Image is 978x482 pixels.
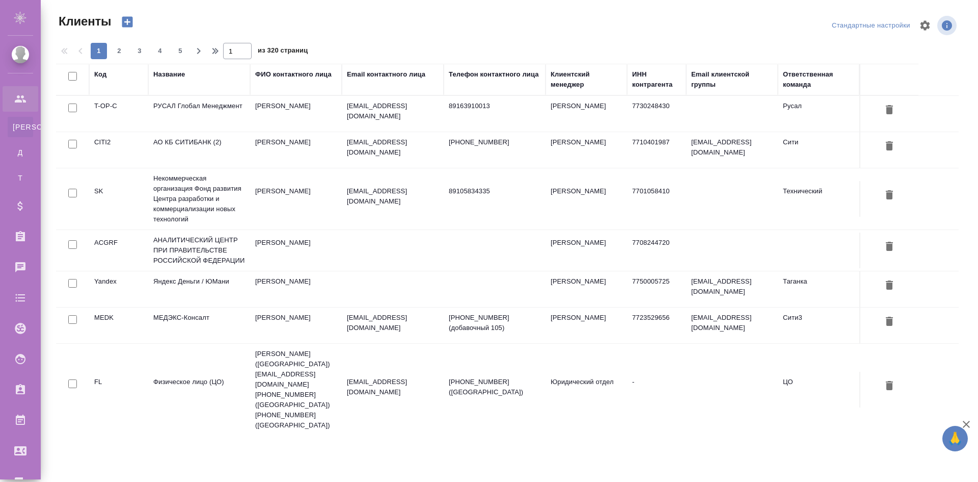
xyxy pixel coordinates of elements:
[89,132,148,168] td: CITI2
[111,46,127,56] span: 2
[148,372,250,408] td: Физическое лицо (ЦО)
[946,428,964,449] span: 🙏
[89,372,148,408] td: FL
[881,238,898,257] button: Удалить
[686,271,778,307] td: [EMAIL_ADDRESS][DOMAIN_NAME]
[172,46,188,56] span: 5
[829,18,913,34] div: split button
[347,186,439,207] p: [EMAIL_ADDRESS][DOMAIN_NAME]
[8,142,33,163] a: Д
[546,271,627,307] td: [PERSON_NAME]
[8,168,33,188] a: Т
[89,181,148,217] td: SK
[627,233,686,268] td: 7708244720
[686,132,778,168] td: [EMAIL_ADDRESS][DOMAIN_NAME]
[778,271,859,307] td: Таганка
[148,271,250,307] td: Яндекс Деньги / ЮМани
[250,132,342,168] td: [PERSON_NAME]
[881,276,898,295] button: Удалить
[94,69,106,80] div: Код
[347,313,439,333] p: [EMAIL_ADDRESS][DOMAIN_NAME]
[627,308,686,343] td: 7723529656
[627,181,686,217] td: 7701058410
[546,181,627,217] td: [PERSON_NAME]
[347,377,439,397] p: [EMAIL_ADDRESS][DOMAIN_NAME]
[783,69,854,90] div: Ответственная команда
[56,13,111,30] span: Клиенты
[449,313,540,333] p: [PHONE_NUMBER] (добавочный 105)
[250,181,342,217] td: [PERSON_NAME]
[152,46,168,56] span: 4
[8,117,33,137] a: [PERSON_NAME]
[546,96,627,132] td: [PERSON_NAME]
[778,132,859,168] td: Сити
[881,377,898,396] button: Удалить
[148,132,250,168] td: АО КБ СИТИБАНК (2)
[546,233,627,268] td: [PERSON_NAME]
[13,173,28,183] span: Т
[347,69,425,80] div: Email контактного лица
[778,96,859,132] td: Русал
[881,137,898,156] button: Удалить
[250,233,342,268] td: [PERSON_NAME]
[627,372,686,408] td: -
[627,96,686,132] td: 7730248430
[111,43,127,59] button: 2
[250,96,342,132] td: [PERSON_NAME]
[152,43,168,59] button: 4
[89,233,148,268] td: ACGRF
[449,377,540,397] p: [PHONE_NUMBER] ([GEOGRAPHIC_DATA])
[148,308,250,343] td: МЕДЭКС-Консалт
[627,132,686,168] td: 7710401987
[881,313,898,332] button: Удалить
[148,96,250,132] td: РУСАЛ Глобал Менеджмент
[686,308,778,343] td: [EMAIL_ADDRESS][DOMAIN_NAME]
[347,101,439,121] p: [EMAIL_ADDRESS][DOMAIN_NAME]
[255,69,332,80] div: ФИО контактного лица
[546,372,627,408] td: Юридический отдел
[258,44,308,59] span: из 320 страниц
[691,69,773,90] div: Email клиентской группы
[115,13,140,31] button: Создать
[449,137,540,147] p: [PHONE_NUMBER]
[13,122,28,132] span: [PERSON_NAME]
[131,43,148,59] button: 3
[632,69,681,90] div: ИНН контрагента
[153,69,185,80] div: Название
[250,271,342,307] td: [PERSON_NAME]
[250,308,342,343] td: [PERSON_NAME]
[89,96,148,132] td: T-OP-C
[347,137,439,158] p: [EMAIL_ADDRESS][DOMAIN_NAME]
[89,308,148,343] td: MEDK
[627,271,686,307] td: 7750005725
[778,372,859,408] td: ЦО
[913,13,937,38] span: Настроить таблицу
[881,186,898,205] button: Удалить
[449,101,540,111] p: 89163910013
[551,69,622,90] div: Клиентский менеджер
[546,308,627,343] td: [PERSON_NAME]
[131,46,148,56] span: 3
[778,181,859,217] td: Технический
[250,344,342,436] td: [PERSON_NAME] ([GEOGRAPHIC_DATA]) [EMAIL_ADDRESS][DOMAIN_NAME] [PHONE_NUMBER] ([GEOGRAPHIC_DATA])...
[546,132,627,168] td: [PERSON_NAME]
[172,43,188,59] button: 5
[13,147,28,158] span: Д
[449,186,540,196] p: 89105834335
[89,271,148,307] td: Yandex
[937,16,959,35] span: Посмотреть информацию
[148,230,250,271] td: АНАЛИТИЧЕСКИЙ ЦЕНТР ПРИ ПРАВИТЕЛЬСТВЕ РОССИЙСКОЙ ФЕДЕРАЦИИ
[449,69,539,80] div: Телефон контактного лица
[942,426,968,451] button: 🙏
[148,168,250,230] td: Некоммерческая организация Фонд развития Центра разработки и коммерциализации новых технологий
[778,308,859,343] td: Сити3
[881,101,898,120] button: Удалить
